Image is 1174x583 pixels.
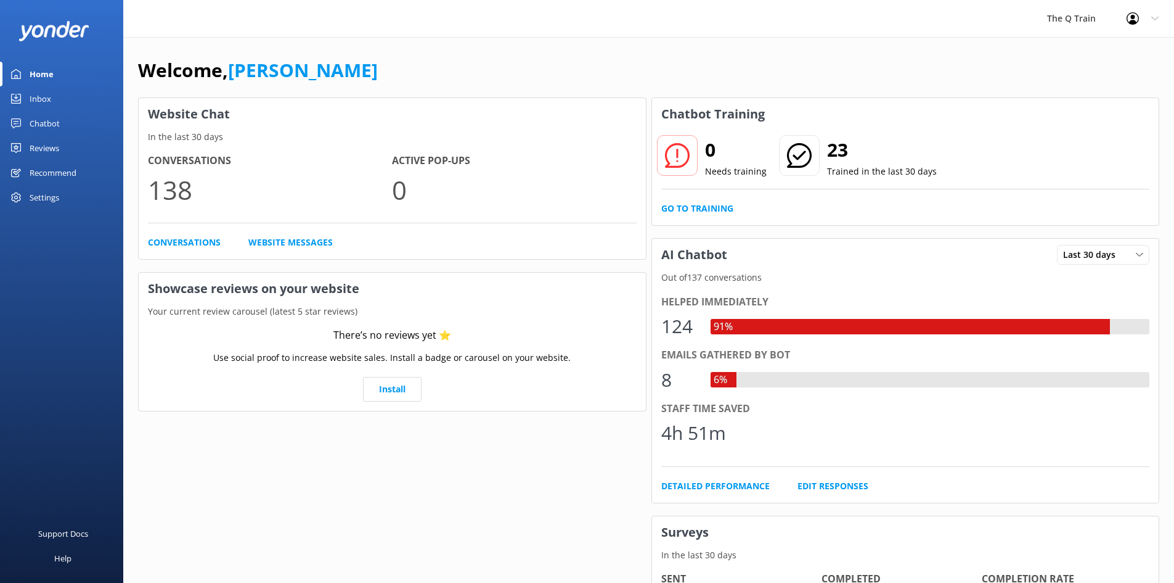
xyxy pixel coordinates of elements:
[652,271,1159,284] p: Out of 137 conversations
[18,21,89,41] img: yonder-white-logo.png
[661,418,726,448] div: 4h 51m
[30,86,51,111] div: Inbox
[30,62,54,86] div: Home
[213,351,571,365] p: Use social proof to increase website sales. Install a badge or carousel on your website.
[661,312,698,341] div: 124
[248,236,333,249] a: Website Messages
[797,479,868,493] a: Edit Responses
[148,236,221,249] a: Conversations
[139,130,646,144] p: In the last 30 days
[652,98,774,130] h3: Chatbot Training
[661,479,770,493] a: Detailed Performance
[661,347,1150,363] div: Emails gathered by bot
[139,305,646,318] p: Your current review carousel (latest 5 star reviews)
[30,136,59,160] div: Reviews
[30,160,76,185] div: Recommend
[38,521,88,546] div: Support Docs
[827,135,937,165] h2: 23
[148,153,392,169] h4: Conversations
[228,57,378,83] a: [PERSON_NAME]
[705,135,767,165] h2: 0
[652,548,1159,562] p: In the last 30 days
[711,319,736,335] div: 91%
[139,98,646,130] h3: Website Chat
[652,516,1159,548] h3: Surveys
[705,165,767,178] p: Needs training
[827,165,937,178] p: Trained in the last 30 days
[661,365,698,395] div: 8
[661,294,1150,310] div: Helped immediately
[30,111,60,136] div: Chatbot
[1063,248,1123,262] span: Last 30 days
[652,239,736,271] h3: AI Chatbot
[333,328,451,344] div: There’s no reviews yet ⭐
[363,377,422,402] a: Install
[711,372,730,388] div: 6%
[139,273,646,305] h3: Showcase reviews on your website
[392,153,636,169] h4: Active Pop-ups
[138,56,378,85] h1: Welcome,
[661,401,1150,417] div: Staff time saved
[661,202,733,215] a: Go to Training
[54,546,71,571] div: Help
[30,185,59,210] div: Settings
[392,169,636,210] p: 0
[148,169,392,210] p: 138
